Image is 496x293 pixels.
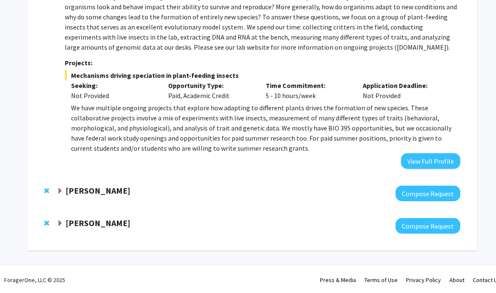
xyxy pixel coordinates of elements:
[66,218,130,228] strong: [PERSON_NAME]
[406,276,441,284] a: Privacy Policy
[71,103,460,153] p: We have multiple ongoing projects that explore how adapting to different plants drives the format...
[449,276,464,284] a: About
[320,276,356,284] a: Press & Media
[57,220,63,227] span: Expand Thomas Kampourakis Bookmark
[363,80,448,91] p: Application Deadline:
[66,185,130,196] strong: [PERSON_NAME]
[162,80,259,101] div: Paid, Academic Credit
[71,91,156,101] div: Not Provided
[396,186,460,201] button: Compose Request to Corey Hawes
[44,220,49,226] span: Remove Thomas Kampourakis from bookmarks
[6,255,36,287] iframe: Chat
[65,70,460,80] span: Mechanisms driving speciation in plant-feeding insects
[168,80,253,91] p: Opportunity Type:
[71,80,156,91] p: Seeking:
[356,80,454,101] div: Not Provided
[259,80,357,101] div: 5 - 10 hours/week
[44,187,49,194] span: Remove Corey Hawes from bookmarks
[364,276,398,284] a: Terms of Use
[65,59,92,67] strong: Projects:
[396,218,460,234] button: Compose Request to Thomas Kampourakis
[401,153,460,169] button: View Full Profile
[57,188,63,194] span: Expand Corey Hawes Bookmark
[266,80,351,91] p: Time Commitment:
